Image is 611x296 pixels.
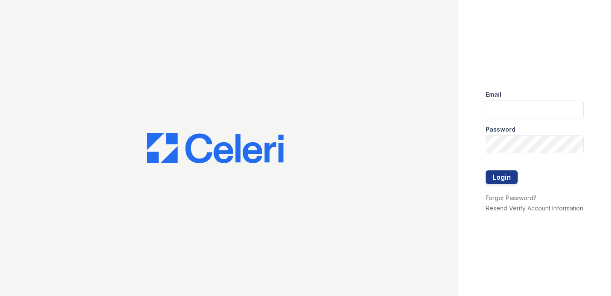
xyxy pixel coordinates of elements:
label: Password [486,125,515,134]
button: Login [486,170,518,184]
a: Forgot Password? [486,194,536,201]
label: Email [486,90,501,99]
a: Resend Verify Account Information [486,204,583,212]
img: CE_Logo_Blue-a8612792a0a2168367f1c8372b55b34899dd931a85d93a1a3d3e32e68fde9ad4.png [147,133,284,164]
